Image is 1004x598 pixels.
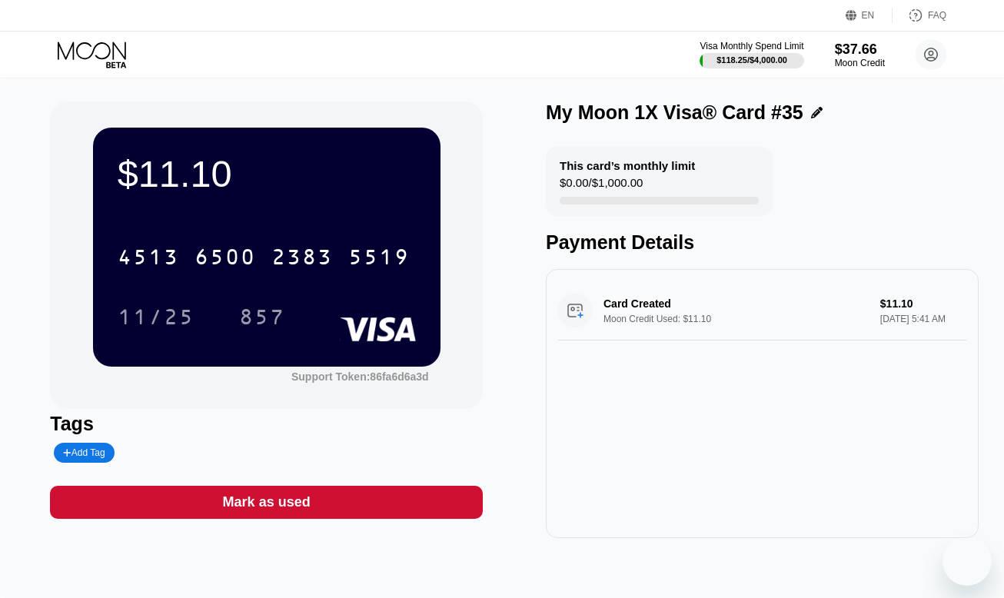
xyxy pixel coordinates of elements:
div: Payment Details [546,231,979,254]
div: Add Tag [54,443,114,463]
div: $37.66 [835,42,885,58]
div: 4513 [118,247,179,271]
div: 2383 [271,247,333,271]
div: $37.66Moon Credit [835,42,885,68]
div: Moon Credit [835,58,885,68]
div: EN [862,10,875,21]
div: EN [846,8,893,23]
div: Mark as used [223,493,311,511]
div: Add Tag [63,447,105,458]
div: 11/25 [118,307,194,331]
div: Tags [50,413,483,435]
div: $11.10 [118,152,416,195]
div: 857 [239,307,285,331]
div: This card’s monthly limit [560,159,695,172]
div: FAQ [893,8,946,23]
div: 5519 [348,247,410,271]
div: $0.00 / $1,000.00 [560,176,643,197]
div: FAQ [928,10,946,21]
div: 6500 [194,247,256,271]
div: Support Token: 86fa6d6a3d [291,370,429,383]
div: My Moon 1X Visa® Card #35 [546,101,803,124]
iframe: Button to launch messaging window [942,537,992,586]
div: Mark as used [50,486,483,519]
div: 857 [228,297,297,336]
div: Support Token:86fa6d6a3d [291,370,429,383]
div: Visa Monthly Spend Limit$118.25/$4,000.00 [700,41,803,68]
div: Visa Monthly Spend Limit [700,41,803,51]
div: 4513650023835519 [108,238,419,276]
div: $118.25 / $4,000.00 [716,55,787,65]
div: 11/25 [106,297,206,336]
